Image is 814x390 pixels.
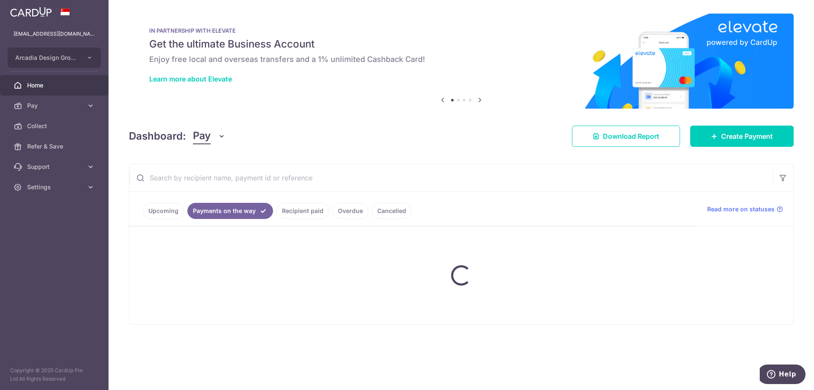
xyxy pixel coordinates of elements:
[690,126,794,147] a: Create Payment
[707,205,783,213] a: Read more on statuses
[149,27,773,34] p: IN PARTNERSHIP WITH ELEVATE
[27,163,83,171] span: Support
[149,75,232,83] a: Learn more about Elevate
[149,54,773,65] h6: Enjoy free local and overseas transfers and a 1% unlimited Cashback Card!
[14,30,95,38] p: [EMAIL_ADDRESS][DOMAIN_NAME]
[149,37,773,51] h5: Get the ultimate Business Account
[193,128,211,144] span: Pay
[129,14,794,109] img: Renovation banner
[27,101,83,110] span: Pay
[27,81,83,90] span: Home
[10,7,52,17] img: CardUp
[603,131,659,141] span: Download Report
[187,203,273,219] a: Payments on the way
[27,122,83,130] span: Collect
[27,142,83,151] span: Refer & Save
[572,126,680,147] a: Download Report
[8,48,101,68] button: Arcadia Design Group Pte Ltd
[193,128,226,144] button: Pay
[129,129,186,144] h4: Dashboard:
[707,205,775,213] span: Read more on statuses
[27,183,83,191] span: Settings
[760,365,806,386] iframe: Opens a widget where you can find more information
[129,164,773,191] input: Search by recipient name, payment id or reference
[721,131,773,141] span: Create Payment
[15,53,78,62] span: Arcadia Design Group Pte Ltd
